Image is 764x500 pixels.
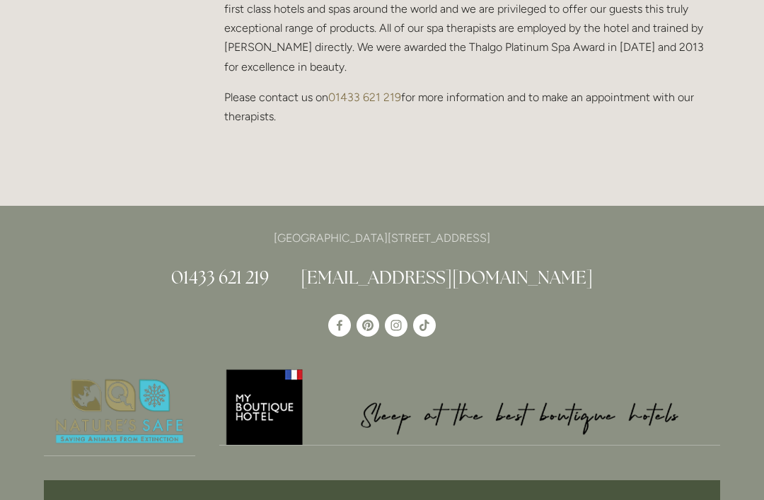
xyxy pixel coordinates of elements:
[219,367,721,446] a: My Boutique Hotel - Logo
[328,314,351,337] a: Losehill House Hotel & Spa
[413,314,436,337] a: TikTok
[171,266,269,289] a: 01433 621 219
[301,266,593,289] a: [EMAIL_ADDRESS][DOMAIN_NAME]
[357,314,379,337] a: Pinterest
[44,228,720,248] p: [GEOGRAPHIC_DATA][STREET_ADDRESS]
[224,88,720,126] p: Please contact us on for more information and to make an appointment with our therapists.
[219,367,721,446] img: My Boutique Hotel - Logo
[385,314,407,337] a: Instagram
[44,367,195,456] img: Nature's Safe - Logo
[328,91,401,104] a: 01433 621 219
[44,367,195,457] a: Nature's Safe - Logo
